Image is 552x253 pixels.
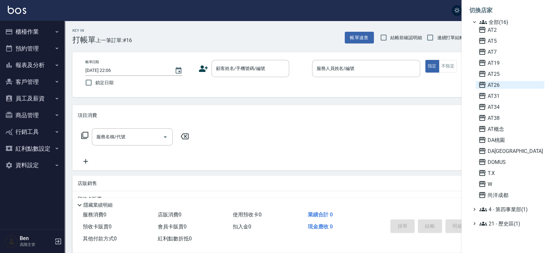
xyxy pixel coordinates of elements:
[478,180,542,188] span: W
[478,158,542,166] span: DOMUS
[478,114,542,122] span: AT38
[478,136,542,144] span: DA桃園
[478,48,542,56] span: AT7
[478,191,542,199] span: 尚洋成都
[478,37,542,45] span: AT5
[478,147,542,155] span: DA[GEOGRAPHIC_DATA]
[478,26,542,34] span: AT2
[478,169,542,177] span: T.X
[478,103,542,111] span: AT34
[478,125,542,133] span: AT概念
[478,70,542,78] span: AT25
[478,81,542,89] span: AT26
[479,220,542,227] span: 21 - 歷史區(1)
[479,205,542,213] span: 4 - 第四事業部(1)
[478,59,542,67] span: AT19
[478,92,542,100] span: AT31
[469,3,544,18] li: 切換店家
[479,18,542,26] span: 全部(16)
